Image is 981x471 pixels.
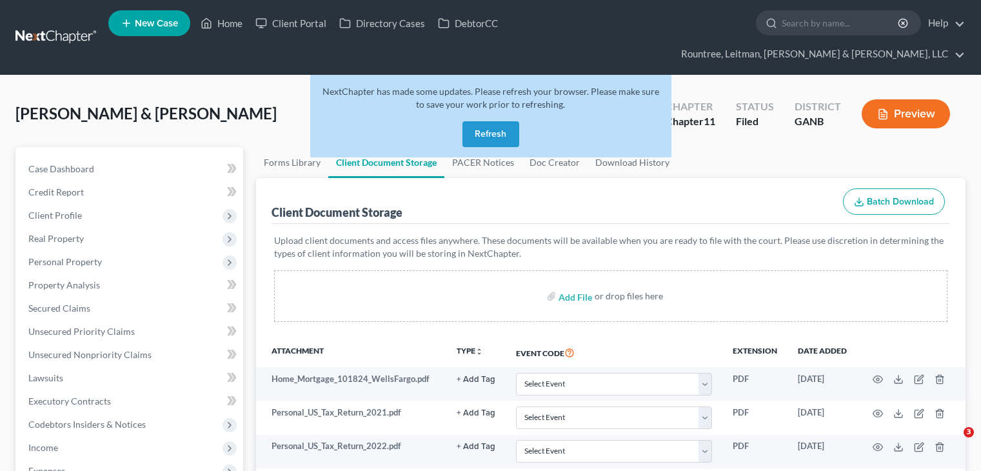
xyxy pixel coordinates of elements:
a: Directory Cases [333,12,431,35]
a: Property Analysis [18,274,243,297]
th: Date added [788,337,857,367]
a: Help [922,12,965,35]
span: 11 [704,115,715,127]
th: Attachment [256,337,446,367]
i: unfold_more [475,348,483,356]
td: PDF [722,435,788,468]
span: Executory Contracts [28,396,111,406]
button: + Add Tag [457,409,495,417]
td: [DATE] [788,401,857,434]
span: Real Property [28,233,84,244]
a: Lawsuits [18,366,243,390]
td: PDF [722,401,788,434]
td: Personal_US_Tax_Return_2022.pdf [256,435,446,468]
span: Credit Report [28,186,84,197]
div: Chapter [666,99,715,114]
div: Client Document Storage [272,205,402,220]
th: Event Code [506,337,722,367]
span: [PERSON_NAME] & [PERSON_NAME] [15,104,277,123]
button: + Add Tag [457,443,495,451]
span: Unsecured Nonpriority Claims [28,349,152,360]
button: Batch Download [843,188,945,215]
span: Codebtors Insiders & Notices [28,419,146,430]
a: Rountree, Leitman, [PERSON_NAME] & [PERSON_NAME], LLC [675,43,965,66]
span: Personal Property [28,256,102,267]
button: Refresh [462,121,519,147]
button: + Add Tag [457,376,495,384]
span: NextChapter has made some updates. Please refresh your browser. Please make sure to save your wor... [322,86,659,110]
td: PDF [722,367,788,401]
a: Unsecured Nonpriority Claims [18,343,243,366]
th: Extension [722,337,788,367]
button: TYPEunfold_more [457,347,483,356]
iframe: Intercom live chat [937,427,968,458]
span: Case Dashboard [28,163,94,174]
span: Unsecured Priority Claims [28,326,135,337]
a: Unsecured Priority Claims [18,320,243,343]
a: + Add Tag [457,440,495,452]
a: Case Dashboard [18,157,243,181]
td: Home_Mortgage_101824_WellsFargo.pdf [256,367,446,401]
td: Personal_US_Tax_Return_2021.pdf [256,401,446,434]
a: Client Portal [249,12,333,35]
a: Secured Claims [18,297,243,320]
div: or drop files here [595,290,663,303]
div: Status [736,99,774,114]
input: Search by name... [782,11,900,35]
span: Lawsuits [28,372,63,383]
a: Forms Library [256,147,328,178]
span: Secured Claims [28,303,90,314]
span: Income [28,442,58,453]
a: + Add Tag [457,406,495,419]
span: Client Profile [28,210,82,221]
div: Filed [736,114,774,129]
td: [DATE] [788,435,857,468]
span: 3 [964,427,974,437]
span: New Case [135,19,178,28]
a: Credit Report [18,181,243,204]
a: DebtorCC [431,12,504,35]
span: Property Analysis [28,279,100,290]
span: Batch Download [867,196,934,207]
div: GANB [795,114,841,129]
a: Home [194,12,249,35]
a: Executory Contracts [18,390,243,413]
td: [DATE] [788,367,857,401]
a: + Add Tag [457,373,495,385]
div: Chapter [666,114,715,129]
p: Upload client documents and access files anywhere. These documents will be available when you are... [274,234,947,260]
div: District [795,99,841,114]
button: Preview [862,99,950,128]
